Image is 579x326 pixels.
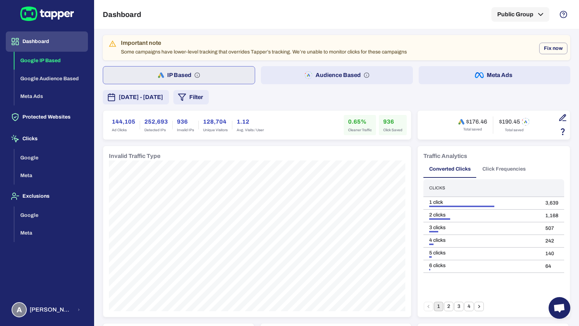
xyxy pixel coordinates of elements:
span: Detected IPs [144,128,168,133]
td: 64 [540,260,564,273]
button: Go to page 3 [454,302,464,311]
td: 1,168 [540,210,564,222]
div: 1 click [429,199,534,206]
button: Public Group [491,7,549,22]
h6: $190.45 [499,118,520,125]
div: A [12,302,27,317]
a: Meta [14,230,88,236]
button: Meta Ads [14,87,88,106]
div: Open chat [549,297,570,319]
h6: 1.12 [237,117,264,126]
td: 242 [540,235,564,248]
button: Google IP Based [14,52,88,70]
td: 140 [540,248,564,260]
h6: 128,704 [203,117,228,126]
span: [DATE] - [DATE] [119,93,163,102]
button: Estimation based on the quantity of invalid click x cost-per-click. [557,125,569,138]
button: Google [14,206,88,224]
button: Go to page 4 [464,302,474,311]
span: Total saved [505,128,524,133]
a: Google [14,154,88,160]
a: Clicks [6,135,88,141]
span: Total saved [463,127,482,132]
button: Converted Clicks [423,160,477,178]
button: Go to page 2 [444,302,453,311]
button: Audience Based [261,66,413,84]
h6: Traffic Analytics [423,152,467,160]
button: Go to next page [474,302,484,311]
a: Google Audience Based [14,75,88,81]
div: 5 clicks [429,250,534,256]
button: [DATE] - [DATE] [103,90,169,104]
button: Meta [14,224,88,242]
button: page 1 [434,302,443,311]
h6: $176.46 [466,118,487,125]
button: Click Frequencies [477,160,532,178]
h6: 936 [383,117,402,126]
a: Protected Websites [6,113,88,120]
a: Google IP Based [14,57,88,63]
button: Exclusions [6,186,88,206]
span: [PERSON_NAME] [PERSON_NAME] Koutsogianni [30,306,73,313]
div: 4 clicks [429,237,534,244]
svg: IP based: Search, Display, and Shopping. [194,72,200,78]
button: Fix now [539,43,567,54]
h6: 0.65% [348,117,372,126]
h6: 936 [177,117,194,126]
a: Meta [14,172,88,178]
td: 507 [540,222,564,235]
th: Clicks [423,179,540,197]
span: Avg. Visits / User [237,128,264,133]
a: Dashboard [6,38,88,44]
svg: Audience based: Search, Display, Shopping, Video Performance Max, Demand Generation [364,72,369,78]
button: Protected Websites [6,107,88,127]
div: Important note [121,39,407,47]
div: Some campaigns have lower-level tracking that overrides Tapper’s tracking. We’re unable to monito... [121,37,407,58]
div: 6 clicks [429,262,534,269]
span: Cleaner Traffic [348,128,372,133]
button: Dashboard [6,31,88,52]
span: Click Saved [383,128,402,133]
a: Exclusions [6,193,88,199]
span: Ad Clicks [112,128,135,133]
h6: 144,105 [112,117,135,126]
h6: 252,693 [144,117,168,126]
button: Meta [14,167,88,185]
h6: Invalid Traffic Type [109,152,160,160]
span: Unique Visitors [203,128,228,133]
a: Meta Ads [14,93,88,99]
span: Invalid IPs [177,128,194,133]
button: A[PERSON_NAME] [PERSON_NAME] Koutsogianni [6,299,88,320]
button: Google Audience Based [14,70,88,88]
button: Meta Ads [419,66,570,84]
button: Clicks [6,129,88,149]
button: Google [14,149,88,167]
button: Filter [173,90,209,104]
button: IP Based [103,66,255,84]
div: 3 clicks [429,224,534,231]
h5: Dashboard [103,10,141,19]
a: Google [14,211,88,218]
nav: pagination navigation [423,302,484,311]
td: 3,639 [540,197,564,210]
div: 2 clicks [429,212,534,218]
